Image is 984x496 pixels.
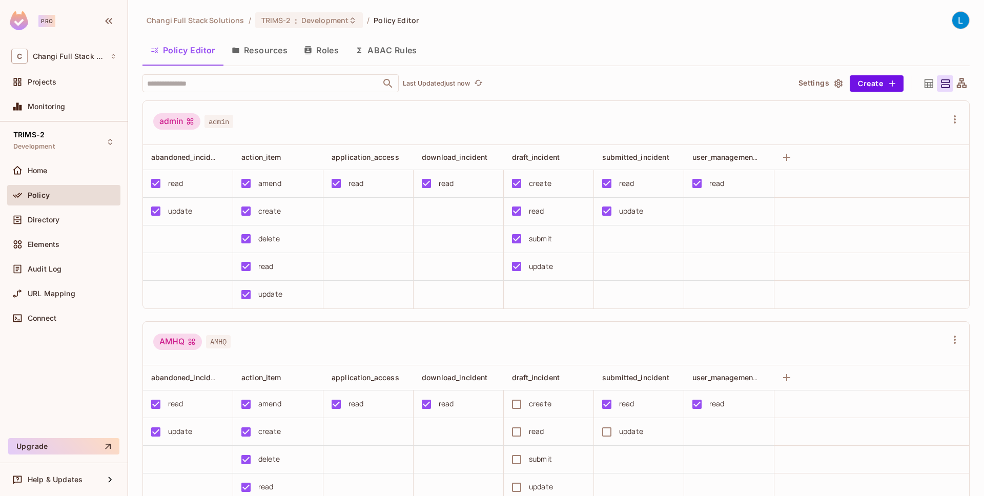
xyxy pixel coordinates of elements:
span: abandoned_incident [151,373,222,382]
span: action_item [241,153,281,161]
span: abandoned_incident [151,152,222,162]
button: Create [850,75,904,92]
span: TRIMS-2 [261,15,291,25]
img: Le Shan Work [952,12,969,29]
span: submitted_incident [602,153,669,161]
span: submitted_incident [602,373,669,382]
div: read [619,178,634,189]
div: read [439,398,454,409]
span: download_incident [422,153,488,161]
div: update [529,261,553,272]
div: read [619,398,634,409]
span: download_incident [422,373,488,382]
div: read [709,178,725,189]
span: Policy [28,191,50,199]
div: update [168,205,192,217]
button: Roles [296,37,347,63]
div: read [258,261,274,272]
p: Last Updated just now [403,79,470,88]
div: create [258,205,281,217]
button: Settings [794,75,846,92]
button: Policy Editor [142,37,223,63]
div: read [529,426,544,437]
div: admin [153,113,200,130]
div: read [439,178,454,189]
button: ABAC Rules [347,37,425,63]
div: update [168,426,192,437]
div: submit [529,453,552,465]
li: / [249,15,251,25]
div: read [168,178,183,189]
span: user_management_page [692,152,776,162]
div: submit [529,233,552,244]
div: read [258,481,274,492]
div: delete [258,233,280,244]
div: AMHQ [153,334,202,350]
span: C [11,49,28,64]
span: draft_incident [512,153,560,161]
button: refresh [472,77,484,90]
button: Resources [223,37,296,63]
span: URL Mapping [28,290,75,298]
div: create [258,426,281,437]
span: action_item [241,373,281,382]
div: create [529,178,551,189]
span: Workspace: Changi Full Stack Solutions [33,52,105,60]
div: delete [258,453,280,465]
div: read [348,178,364,189]
div: read [348,398,364,409]
div: Pro [38,15,55,27]
div: update [619,426,643,437]
div: update [619,205,643,217]
span: Monitoring [28,102,66,111]
div: read [529,205,544,217]
span: Development [301,15,348,25]
span: Projects [28,78,56,86]
span: admin [204,115,233,128]
span: application_access [332,153,399,161]
div: update [529,481,553,492]
span: : [294,16,298,25]
img: SReyMgAAAABJRU5ErkJggg== [10,11,28,30]
span: user_management_page [692,373,776,382]
span: refresh [474,78,483,89]
div: amend [258,398,281,409]
div: read [709,398,725,409]
span: Home [28,167,48,175]
span: AMHQ [206,335,231,348]
span: Directory [28,216,59,224]
span: the active workspace [147,15,244,25]
span: application_access [332,373,399,382]
span: Audit Log [28,265,61,273]
span: Help & Updates [28,476,83,484]
div: read [168,398,183,409]
div: amend [258,178,281,189]
span: TRIMS-2 [13,131,45,139]
span: Development [13,142,55,151]
span: Click to refresh data [470,77,484,90]
button: Open [381,76,395,91]
span: Policy Editor [374,15,419,25]
div: create [529,398,551,409]
span: draft_incident [512,373,560,382]
div: update [258,288,282,300]
button: Upgrade [8,438,119,454]
li: / [367,15,370,25]
span: Connect [28,314,56,322]
span: Elements [28,240,59,249]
